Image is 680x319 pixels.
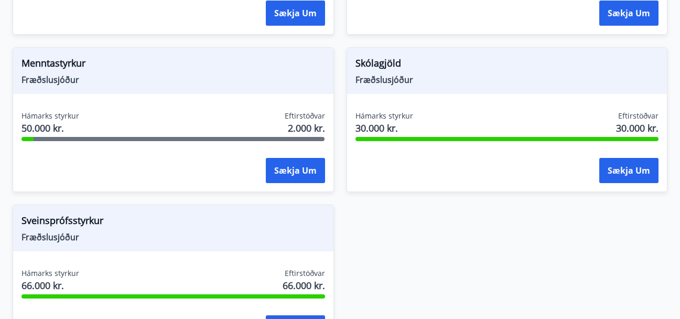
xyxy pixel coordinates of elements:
[266,1,325,26] button: Sækja um
[288,121,325,135] span: 2.000 kr.
[266,158,325,183] button: Sækja um
[21,231,325,243] span: Fræðslusjóður
[355,74,659,86] span: Fræðslusjóður
[21,214,325,231] span: Sveinsprófsstyrkur
[285,268,325,279] span: Eftirstöðvar
[616,121,659,135] span: 30.000 kr.
[618,111,659,121] span: Eftirstöðvar
[283,279,325,292] span: 66.000 kr.
[21,268,79,279] span: Hámarks styrkur
[285,111,325,121] span: Eftirstöðvar
[21,56,325,74] span: Menntastyrkur
[21,121,79,135] span: 50.000 kr.
[21,74,325,86] span: Fræðslusjóður
[21,279,79,292] span: 66.000 kr.
[355,111,413,121] span: Hámarks styrkur
[599,1,659,26] button: Sækja um
[355,56,659,74] span: Skólagjöld
[21,111,79,121] span: Hámarks styrkur
[599,158,659,183] button: Sækja um
[355,121,413,135] span: 30.000 kr.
